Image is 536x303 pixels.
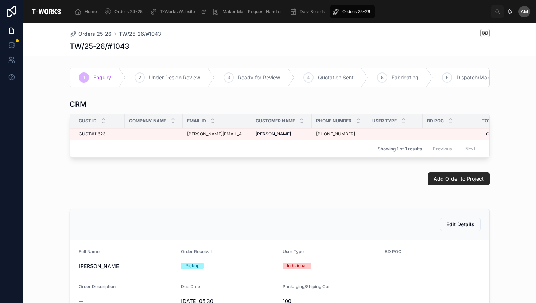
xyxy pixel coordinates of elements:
span: Maker Mart Request Handler [222,9,282,15]
span: Order Receival [181,249,212,254]
span: Orders 24-25 [114,9,143,15]
a: Orders 25-26 [70,30,112,38]
span: 4 [307,75,310,80]
span: T-Works Website [160,9,195,15]
button: Add Order to Project [428,172,490,185]
span: Quotation Sent [318,74,354,81]
span: 3 [228,75,230,80]
span: Dispatch/Makers Mart [457,74,510,81]
span: Home [85,9,97,15]
span: -- [129,131,133,137]
a: Home [72,5,102,18]
a: T-Works Website [148,5,210,18]
a: [PHONE_NUMBER] [316,131,355,137]
a: Orders 24-25 [102,5,148,18]
div: Pickup [185,263,199,269]
span: Email ID [187,118,206,124]
span: Total Orders Placed [482,118,521,124]
span: [PERSON_NAME] [79,263,175,270]
span: Add Order to Project [434,175,484,182]
span: Orders 25-26 [78,30,112,38]
button: Edit Details [440,218,481,231]
a: DashBoards [287,5,330,18]
span: 2 [139,75,141,80]
span: Edit Details [446,221,474,228]
span: 1 [83,75,85,80]
h1: TW/25-26/#1043 [70,41,129,51]
span: Packaging/Shiping Cost [283,284,332,289]
img: App logo [29,6,63,17]
span: User Type [283,249,304,254]
a: Maker Mart Request Handler [210,5,287,18]
span: Phone Number [316,118,351,124]
span: CUST#11623 [79,131,105,137]
span: 6 [446,75,448,80]
span: am [521,9,528,15]
span: Cust ID [79,118,97,124]
span: Company Name [129,118,166,124]
span: BD POC [385,249,401,254]
span: Showing 1 of 1 results [378,146,422,152]
a: TW/25-26/#1043 [119,30,161,38]
span: Due Date` [181,284,202,289]
span: -- [427,131,431,137]
span: Orders Placed 100 [477,131,525,137]
div: scrollable content [69,4,491,20]
span: 5 [381,75,384,80]
span: Orders 25-26 [342,9,370,15]
span: BD POC [427,118,444,124]
div: Individual [287,263,307,269]
span: User Type [372,118,397,124]
span: Ready for Review [238,74,280,81]
span: Enquiry [93,74,111,81]
span: Order Description [79,284,116,289]
span: [PERSON_NAME] [256,131,291,137]
span: Full Name [79,249,100,254]
span: DashBoards [300,9,325,15]
h1: CRM [70,99,86,109]
a: [PERSON_NAME][EMAIL_ADDRESS][PERSON_NAME][DOMAIN_NAME] [187,131,247,137]
span: Under Design Review [149,74,200,81]
span: Fabricating [392,74,419,81]
a: Orders 25-26 [330,5,375,18]
span: Customer Name [256,118,295,124]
